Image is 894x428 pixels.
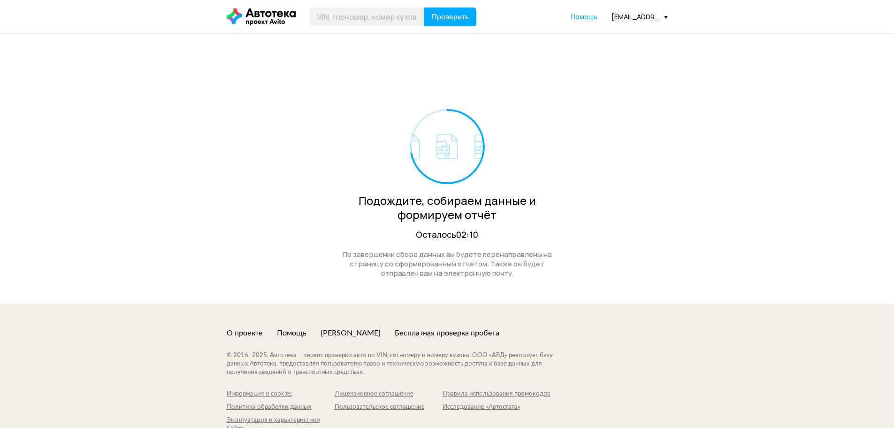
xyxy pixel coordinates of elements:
a: Помощь [277,328,306,338]
div: Осталось 02:10 [332,229,562,241]
div: © 2016– 2025 . Автотека — сервис проверки авто по VIN, госномеру и номеру кузова. ООО «АБД» реали... [227,351,572,377]
a: Политика обработки данных [227,403,335,412]
a: [PERSON_NAME] [321,328,381,338]
a: Бесплатная проверка пробега [395,328,499,338]
button: Проверить [424,8,476,26]
a: Информация о cookies [227,390,335,398]
div: Подождите, собираем данные и формируем отчёт [332,194,562,222]
a: О проекте [227,328,263,338]
span: Помощь [571,12,597,21]
div: По завершении сбора данных вы будете перенаправлены на страницу со сформированным отчётом. Также ... [332,250,562,278]
a: Помощь [571,12,597,22]
input: VIN, госномер, номер кузова [310,8,424,26]
a: Правила использования промокодов [443,390,550,398]
a: Пользовательское соглашение [335,403,443,412]
a: Лицензионное соглашение [335,390,443,398]
div: [EMAIL_ADDRESS][DOMAIN_NAME] [611,12,668,21]
a: Исследование «Автостата» [443,403,550,412]
span: Проверить [431,13,469,21]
